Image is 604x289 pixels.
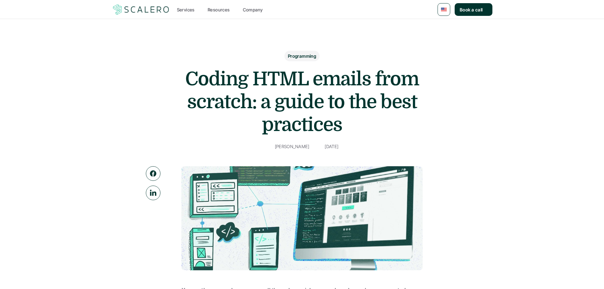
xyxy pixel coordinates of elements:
[325,142,338,150] p: [DATE]
[175,68,429,136] h1: Coding HTML emails from scratch: a guide to the best practices
[112,4,170,15] a: Scalero company logo
[177,6,195,13] p: Services
[208,6,230,13] p: Resources
[460,6,483,13] p: Book a call
[455,3,492,16] a: Book a call
[243,6,263,13] p: Company
[288,53,316,59] p: Programming
[112,3,170,16] img: Scalero company logo
[275,142,309,150] p: [PERSON_NAME]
